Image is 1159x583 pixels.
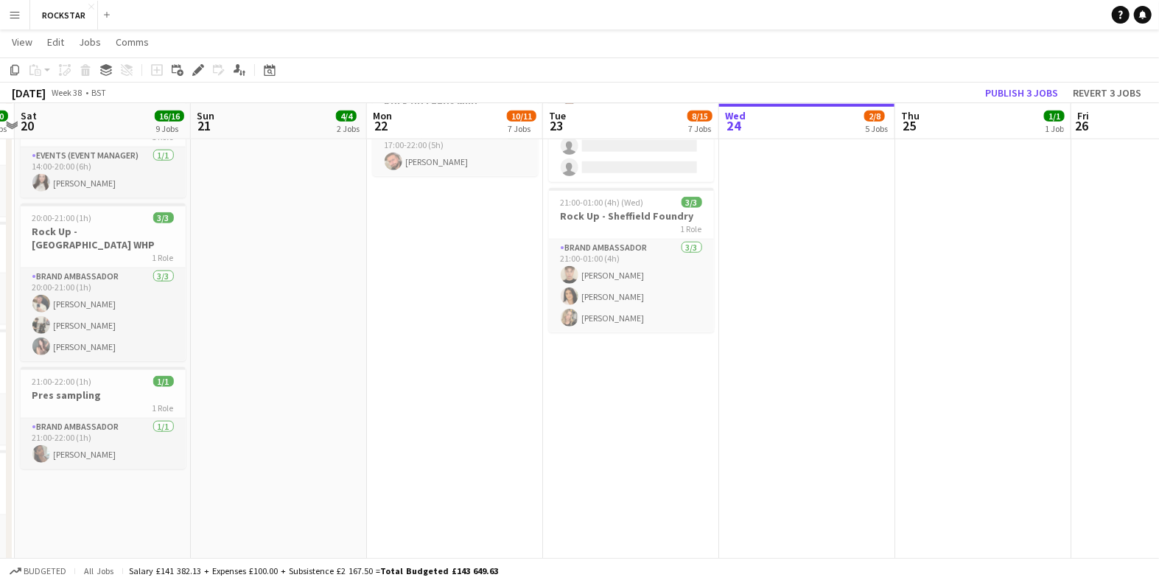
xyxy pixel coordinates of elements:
[21,109,37,122] span: Sat
[507,111,536,122] span: 10/11
[549,240,714,332] app-card-role: Brand Ambassador3/321:00-01:00 (4h)[PERSON_NAME][PERSON_NAME][PERSON_NAME]
[1045,123,1064,134] div: 1 Job
[153,212,174,223] span: 3/3
[153,252,174,263] span: 1 Role
[21,419,186,469] app-card-role: Brand Ambassador1/121:00-22:00 (1h)[PERSON_NAME]
[73,32,107,52] a: Jobs
[681,223,702,234] span: 1 Role
[979,83,1064,102] button: Publish 3 jobs
[21,147,186,198] app-card-role: Events (Event Manager)1/114:00-20:00 (6h)[PERSON_NAME]
[12,35,32,49] span: View
[41,32,70,52] a: Edit
[197,109,214,122] span: Sun
[155,111,184,122] span: 16/16
[12,85,46,100] div: [DATE]
[508,123,536,134] div: 7 Jobs
[337,123,360,134] div: 2 Jobs
[688,123,712,134] div: 7 Jobs
[547,117,566,134] span: 23
[91,87,106,98] div: BST
[155,123,183,134] div: 9 Jobs
[549,209,714,223] h3: Rock Up - Sheffield Foundry
[549,188,714,332] app-job-card: 21:00-01:00 (4h) (Wed)3/3Rock Up - Sheffield Foundry1 RoleBrand Ambassador3/321:00-01:00 (4h)[PER...
[1077,109,1089,122] span: Fri
[21,268,186,361] app-card-role: Brand Ambassador3/320:00-21:00 (1h)[PERSON_NAME][PERSON_NAME][PERSON_NAME]
[30,1,98,29] button: ROCKSTAR
[116,35,149,49] span: Comms
[21,225,186,251] h3: Rock Up - [GEOGRAPHIC_DATA] WHP
[24,566,66,576] span: Budgeted
[21,96,186,198] app-job-card: 14:00-20:00 (6h)1/1Rock up - day fever1 RoleEvents (Event Manager)1/114:00-20:00 (6h)[PERSON_NAME]
[561,197,644,208] span: 21:00-01:00 (4h) (Wed)
[549,111,714,182] app-card-role: Brand Ambassador0/219:00-21:30 (2h30m)
[1067,83,1147,102] button: Revert 3 jobs
[373,109,392,122] span: Mon
[6,32,38,52] a: View
[682,197,702,208] span: 3/3
[373,126,538,176] app-card-role: Events (Event Manager)1/117:00-22:00 (5h)[PERSON_NAME]
[549,109,566,122] span: Tue
[901,109,920,122] span: Thu
[723,117,746,134] span: 24
[687,111,712,122] span: 8/15
[18,117,37,134] span: 20
[725,109,746,122] span: Wed
[32,212,92,223] span: 20:00-21:00 (1h)
[864,111,885,122] span: 2/8
[81,565,116,576] span: All jobs
[153,402,174,413] span: 1 Role
[110,32,155,52] a: Comms
[336,111,357,122] span: 4/4
[32,376,92,387] span: 21:00-22:00 (1h)
[865,123,888,134] div: 5 Jobs
[79,35,101,49] span: Jobs
[21,388,186,402] h3: Pres sampling
[21,367,186,469] app-job-card: 21:00-22:00 (1h)1/1Pres sampling1 RoleBrand Ambassador1/121:00-22:00 (1h)[PERSON_NAME]
[47,35,64,49] span: Edit
[1075,117,1089,134] span: 26
[21,203,186,361] app-job-card: 20:00-21:00 (1h)3/3Rock Up - [GEOGRAPHIC_DATA] WHP1 RoleBrand Ambassador3/320:00-21:00 (1h)[PERSO...
[153,376,174,387] span: 1/1
[380,565,498,576] span: Total Budgeted £143 649.63
[49,87,85,98] span: Week 38
[1044,111,1065,122] span: 1/1
[129,565,498,576] div: Salary £141 382.13 + Expenses £100.00 + Subsistence £2 167.50 =
[195,117,214,134] span: 21
[7,563,69,579] button: Budgeted
[899,117,920,134] span: 25
[371,117,392,134] span: 22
